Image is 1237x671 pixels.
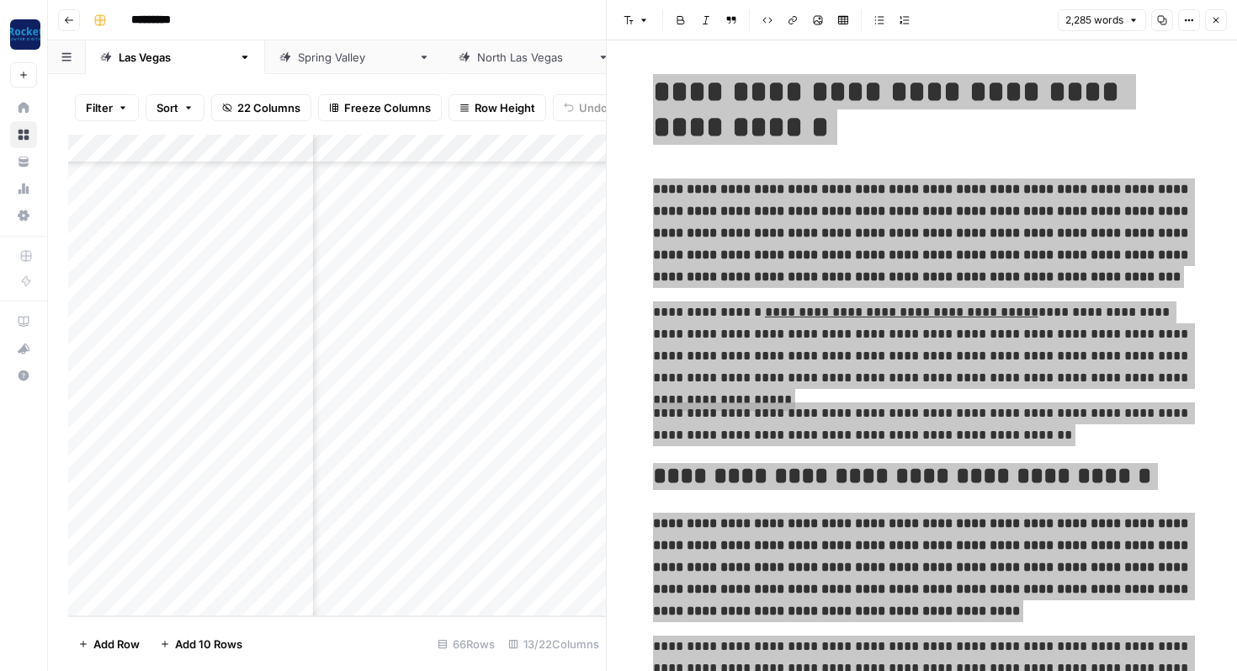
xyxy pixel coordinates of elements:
span: Add Row [93,636,140,652]
span: Filter [86,99,113,116]
div: 13/22 Columns [502,631,606,658]
a: [GEOGRAPHIC_DATA] [86,40,265,74]
span: Freeze Columns [344,99,431,116]
span: Sort [157,99,178,116]
a: [GEOGRAPHIC_DATA] [444,40,624,74]
button: What's new? [10,335,37,362]
span: 22 Columns [237,99,300,116]
span: Undo [579,99,608,116]
div: [GEOGRAPHIC_DATA] [477,49,591,66]
button: Add Row [68,631,150,658]
a: AirOps Academy [10,308,37,335]
button: 22 Columns [211,94,311,121]
button: 2,285 words [1058,9,1146,31]
a: [GEOGRAPHIC_DATA] [265,40,444,74]
a: Browse [10,121,37,148]
img: Rocket Pilots Logo [10,19,40,50]
span: 2,285 words [1065,13,1123,28]
button: Add 10 Rows [150,631,252,658]
a: Your Data [10,148,37,175]
div: What's new? [11,336,36,361]
button: Freeze Columns [318,94,442,121]
span: Row Height [475,99,535,116]
button: Sort [146,94,204,121]
div: [GEOGRAPHIC_DATA] [298,49,411,66]
div: 66 Rows [431,631,502,658]
a: Settings [10,202,37,229]
button: Undo [553,94,618,121]
a: Usage [10,175,37,202]
button: Workspace: Rocket Pilots [10,13,37,56]
button: Filter [75,94,139,121]
span: Add 10 Rows [175,636,242,652]
div: [GEOGRAPHIC_DATA] [119,49,232,66]
a: Home [10,94,37,121]
button: Row Height [449,94,546,121]
button: Help + Support [10,362,37,389]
